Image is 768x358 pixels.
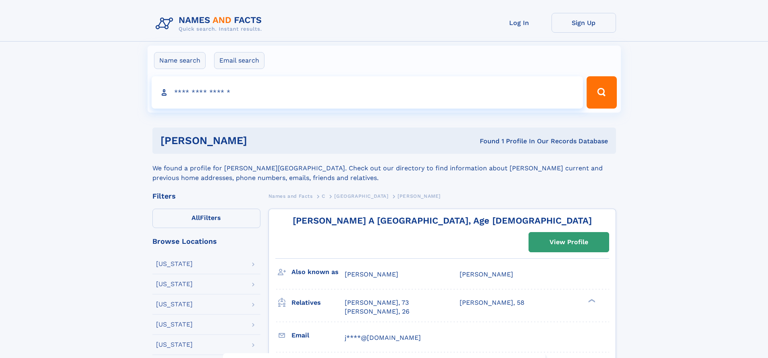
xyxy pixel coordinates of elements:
[291,265,345,279] h3: Also known as
[152,13,268,35] img: Logo Names and Facts
[152,209,260,228] label: Filters
[156,321,193,328] div: [US_STATE]
[549,233,588,251] div: View Profile
[587,76,616,109] button: Search Button
[152,154,616,183] div: We found a profile for [PERSON_NAME][GEOGRAPHIC_DATA]. Check out our directory to find informatio...
[191,214,200,222] span: All
[156,281,193,287] div: [US_STATE]
[529,232,609,252] a: View Profile
[398,193,441,199] span: [PERSON_NAME]
[460,298,524,307] a: [PERSON_NAME], 58
[363,137,608,146] div: Found 1 Profile In Our Records Database
[156,341,193,348] div: [US_STATE]
[334,193,388,199] span: [GEOGRAPHIC_DATA]
[322,193,325,199] span: C
[460,270,513,278] span: [PERSON_NAME]
[345,270,398,278] span: [PERSON_NAME]
[152,193,260,200] div: Filters
[293,216,592,226] a: [PERSON_NAME] A [GEOGRAPHIC_DATA], Age [DEMOGRAPHIC_DATA]
[552,13,616,33] a: Sign Up
[268,191,313,201] a: Names and Facts
[156,261,193,267] div: [US_STATE]
[345,307,410,316] a: [PERSON_NAME], 26
[152,76,583,109] input: search input
[487,13,552,33] a: Log In
[291,296,345,310] h3: Relatives
[152,238,260,245] div: Browse Locations
[214,52,264,69] label: Email search
[334,191,388,201] a: [GEOGRAPHIC_DATA]
[156,301,193,308] div: [US_STATE]
[586,298,596,303] div: ❯
[322,191,325,201] a: C
[345,298,409,307] a: [PERSON_NAME], 73
[160,136,364,146] h1: [PERSON_NAME]
[291,329,345,342] h3: Email
[154,52,206,69] label: Name search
